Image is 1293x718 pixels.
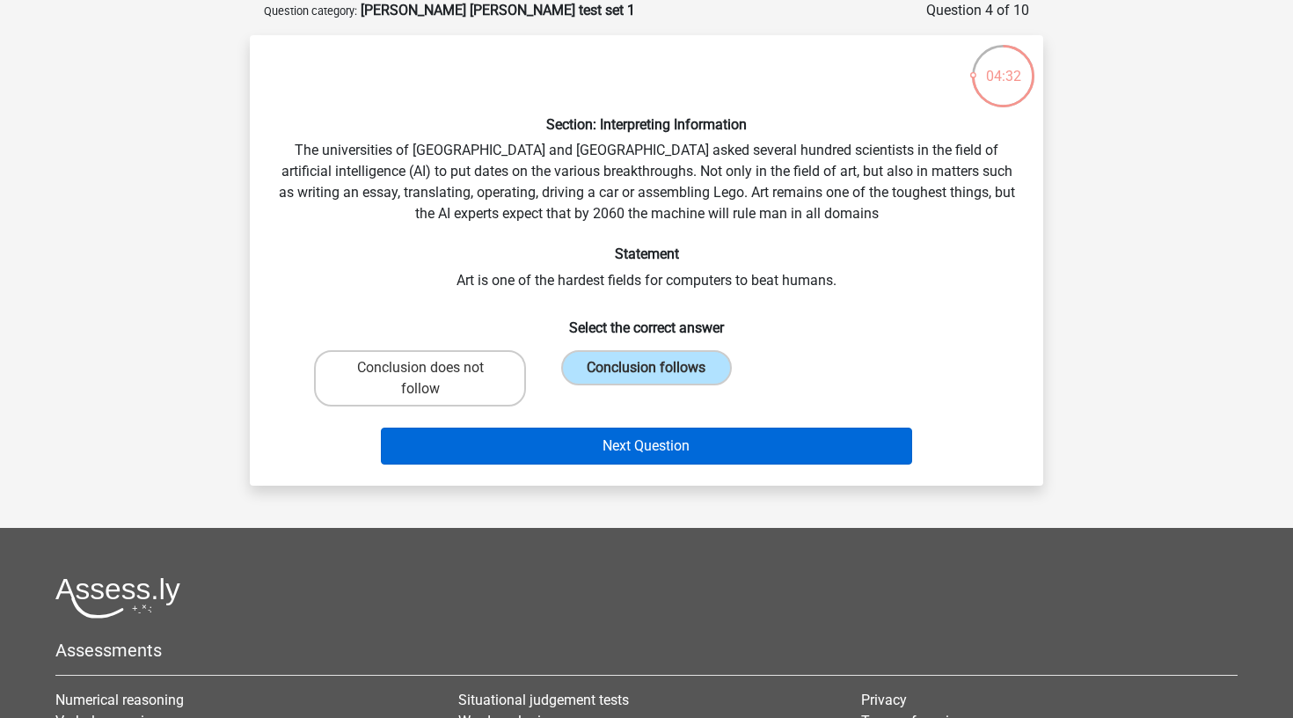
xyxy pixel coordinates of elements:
[257,49,1036,472] div: The universities of [GEOGRAPHIC_DATA] and [GEOGRAPHIC_DATA] asked several hundred scientists in t...
[361,2,635,18] strong: [PERSON_NAME] [PERSON_NAME] test set 1
[861,692,907,708] a: Privacy
[264,4,357,18] small: Question category:
[278,305,1015,336] h6: Select the correct answer
[55,692,184,708] a: Numerical reasoning
[381,428,913,465] button: Next Question
[278,116,1015,133] h6: Section: Interpreting Information
[314,350,526,407] label: Conclusion does not follow
[458,692,629,708] a: Situational judgement tests
[55,577,180,619] img: Assessly logo
[970,43,1036,87] div: 04:32
[561,350,731,385] label: Conclusion follows
[55,640,1238,661] h5: Assessments
[278,245,1015,262] h6: Statement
